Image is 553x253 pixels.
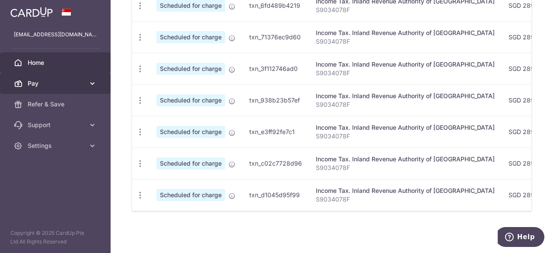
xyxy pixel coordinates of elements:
[28,58,85,67] span: Home
[316,60,495,69] div: Income Tax. Inland Revenue Authority of [GEOGRAPHIC_DATA]
[242,21,309,53] td: txn_71376ec9d60
[316,195,495,204] p: S9034078F
[316,37,495,46] p: S9034078F
[156,189,225,201] span: Scheduled for charge
[28,141,85,150] span: Settings
[156,94,225,106] span: Scheduled for charge
[156,126,225,138] span: Scheduled for charge
[28,100,85,109] span: Refer & Save
[502,116,551,147] td: SGD 289.34
[498,227,544,249] iframe: Opens a widget where you can find more information
[316,186,495,195] div: Income Tax. Inland Revenue Authority of [GEOGRAPHIC_DATA]
[242,53,309,84] td: txn_3f112746ad0
[502,147,551,179] td: SGD 289.34
[242,84,309,116] td: txn_938b23b57ef
[316,155,495,163] div: Income Tax. Inland Revenue Authority of [GEOGRAPHIC_DATA]
[502,179,551,211] td: SGD 289.34
[10,7,53,17] img: CardUp
[502,21,551,53] td: SGD 289.34
[316,6,495,14] p: S9034078F
[242,116,309,147] td: txn_e3ff92fe7c1
[316,123,495,132] div: Income Tax. Inland Revenue Authority of [GEOGRAPHIC_DATA]
[316,100,495,109] p: S9034078F
[316,92,495,100] div: Income Tax. Inland Revenue Authority of [GEOGRAPHIC_DATA]
[316,132,495,141] p: S9034078F
[316,163,495,172] p: S9034078F
[156,31,225,43] span: Scheduled for charge
[14,30,97,39] p: [EMAIL_ADDRESS][DOMAIN_NAME]
[242,179,309,211] td: txn_d1045d95f99
[28,79,85,88] span: Pay
[156,63,225,75] span: Scheduled for charge
[28,121,85,129] span: Support
[156,157,225,170] span: Scheduled for charge
[242,147,309,179] td: txn_c02c7728d96
[502,53,551,84] td: SGD 289.34
[502,84,551,116] td: SGD 289.34
[316,29,495,37] div: Income Tax. Inland Revenue Authority of [GEOGRAPHIC_DATA]
[316,69,495,77] p: S9034078F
